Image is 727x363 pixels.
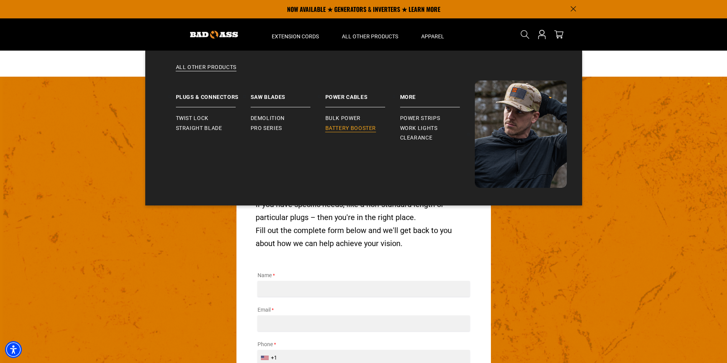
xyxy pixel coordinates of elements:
[342,33,398,40] span: All Other Products
[410,18,456,51] summary: Apparel
[400,135,433,141] span: Clearance
[400,115,440,122] span: Power Strips
[325,113,400,123] a: Bulk Power
[325,115,361,122] span: Bulk Power
[400,123,475,133] a: Work Lights
[251,113,325,123] a: Demolition
[271,354,277,362] div: +1
[400,133,475,143] a: Clearance
[260,18,330,51] summary: Extension Cords
[400,80,475,107] a: Battery Booster More Power Strips
[536,18,548,51] a: Open this option
[256,224,472,250] p: Fill out the complete form below and we'll get back to you about how we can help achieve your vis...
[176,80,251,107] a: Plugs & Connectors
[400,125,438,132] span: Work Lights
[519,28,531,41] summary: Search
[176,125,222,132] span: Straight Blade
[190,31,238,39] img: Bad Ass Extension Cords
[258,272,272,278] span: Name
[176,123,251,133] a: Straight Blade
[251,80,325,107] a: Saw Blades
[161,64,567,80] a: All Other Products
[256,198,472,224] p: If you have specific needs, like a non-standard length or particular plugs – then you're in the r...
[258,307,271,313] span: Email
[5,341,22,358] div: Accessibility Menu
[421,33,444,40] span: Apparel
[400,113,475,123] a: Power Strips
[325,80,400,107] a: Power Cables
[325,123,400,133] a: Battery Booster
[272,33,319,40] span: Extension Cords
[251,123,325,133] a: Pro Series
[176,115,208,122] span: Twist Lock
[330,18,410,51] summary: All Other Products
[251,125,282,132] span: Pro Series
[325,125,376,132] span: Battery Booster
[553,30,565,39] a: cart
[176,113,251,123] a: Twist Lock
[258,341,273,347] span: Phone
[251,115,285,122] span: Demolition
[475,80,567,188] img: Bad Ass Extension Cords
